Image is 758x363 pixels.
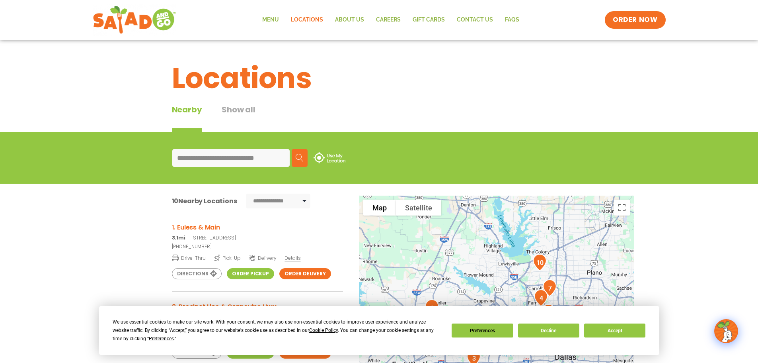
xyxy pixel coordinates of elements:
a: 2. Precinct Line & Grapevine Hwy 8.5mi[STREET_ADDRESS] [172,302,343,321]
button: Preferences [452,324,513,337]
div: 4 [531,286,551,310]
strong: 3.1mi [172,234,185,241]
div: 10 [530,251,550,274]
h3: 2. Precinct Line & Grapevine Hwy [172,302,343,312]
p: [STREET_ADDRESS] [172,234,343,241]
span: Cookie Policy [309,328,338,333]
a: [PHONE_NUMBER] [172,243,343,250]
a: Contact Us [451,11,499,29]
span: ORDER NOW [613,15,657,25]
a: Menu [256,11,285,29]
button: Decline [518,324,579,337]
a: GIFT CARDS [407,11,451,29]
span: Details [284,255,300,261]
button: Accept [584,324,645,337]
h1: Locations [172,57,587,100]
div: 7 [540,276,560,300]
span: Drive-Thru [172,254,206,262]
div: 5 [538,301,559,324]
div: Cookie Consent Prompt [99,306,659,355]
div: 8 [422,296,442,320]
a: ORDER NOW [605,11,665,29]
h3: 1. Euless & Main [172,222,343,232]
img: use-location.svg [314,152,345,163]
a: Order Delivery [279,268,331,279]
a: Locations [285,11,329,29]
div: We use essential cookies to make our site work. With your consent, we may also use non-essential ... [113,318,442,343]
img: wpChatIcon [715,320,737,342]
button: Show all [222,104,255,132]
a: FAQs [499,11,525,29]
a: Directions [172,268,222,279]
nav: Menu [256,11,525,29]
span: Preferences [149,336,174,341]
button: Show satellite imagery [396,200,441,216]
a: About Us [329,11,370,29]
div: Tabbed content [172,104,275,132]
div: Nearby [172,104,202,132]
a: Drive-Thru Pick-Up Delivery Details [172,252,343,262]
img: search.svg [296,154,304,162]
a: Careers [370,11,407,29]
a: Order Pickup [227,268,274,279]
button: Show street map [363,200,396,216]
span: 10 [172,196,179,206]
div: Nearby Locations [172,196,237,206]
img: new-SAG-logo-768×292 [93,4,177,36]
a: 1. Euless & Main 3.1mi[STREET_ADDRESS] [172,222,343,241]
button: Toggle fullscreen view [614,200,630,216]
span: Pick-Up [214,254,241,262]
span: Delivery [249,255,276,262]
